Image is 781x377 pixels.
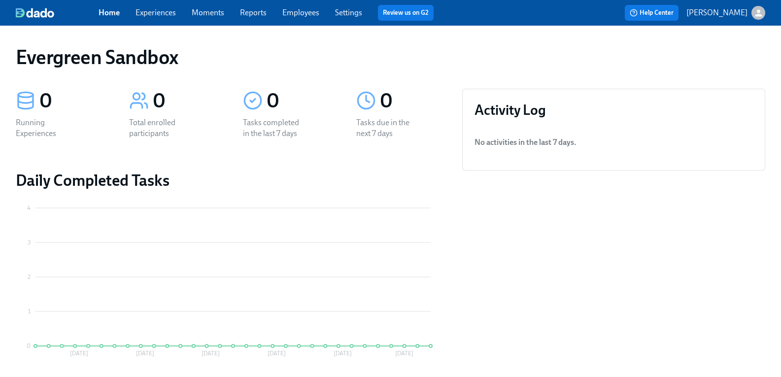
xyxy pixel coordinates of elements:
[475,101,753,119] h3: Activity Log
[28,274,31,280] tspan: 2
[27,205,31,211] tspan: 4
[240,8,267,17] a: Reports
[16,117,79,139] div: Running Experiences
[99,8,120,17] a: Home
[16,45,178,69] h1: Evergreen Sandbox
[136,350,154,357] tspan: [DATE]
[268,350,286,357] tspan: [DATE]
[383,8,429,18] a: Review us on G2
[153,89,219,113] div: 0
[475,131,753,154] li: No activities in the last 7 days .
[28,308,31,315] tspan: 1
[16,8,99,18] a: dado
[129,117,192,139] div: Total enrolled participants
[686,6,765,20] button: [PERSON_NAME]
[282,8,319,17] a: Employees
[686,7,747,18] p: [PERSON_NAME]
[28,239,31,246] tspan: 3
[27,343,31,349] tspan: 0
[625,5,679,21] button: Help Center
[380,89,446,113] div: 0
[192,8,224,17] a: Moments
[16,8,54,18] img: dado
[243,117,306,139] div: Tasks completed in the last 7 days
[356,117,419,139] div: Tasks due in the next 7 days
[136,8,176,17] a: Experiences
[630,8,674,18] span: Help Center
[16,171,446,190] h2: Daily Completed Tasks
[335,8,362,17] a: Settings
[70,350,88,357] tspan: [DATE]
[202,350,220,357] tspan: [DATE]
[267,89,333,113] div: 0
[39,89,105,113] div: 0
[395,350,413,357] tspan: [DATE]
[378,5,434,21] button: Review us on G2
[334,350,352,357] tspan: [DATE]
